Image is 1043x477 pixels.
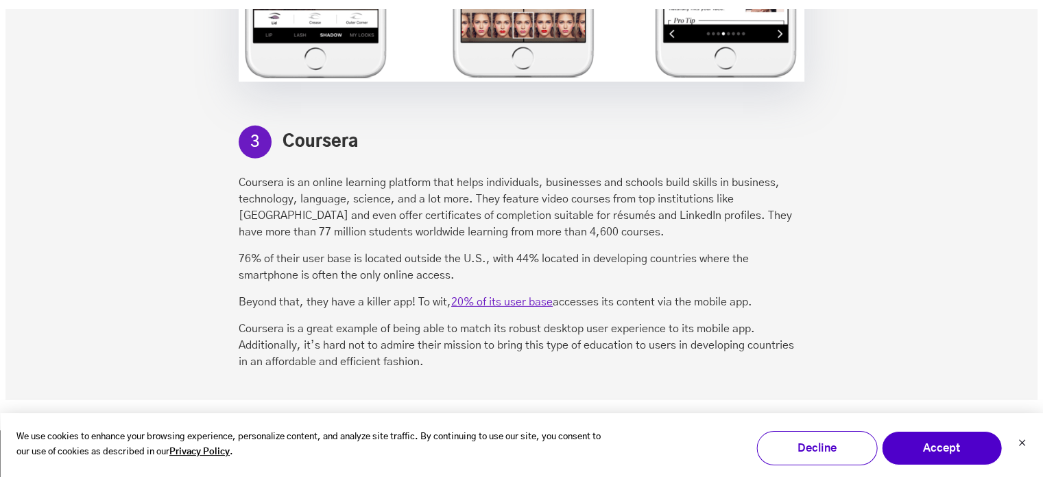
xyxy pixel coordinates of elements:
button: Accept [881,431,1002,465]
p: We use cookies to enhance your browsing experience, personalize content, and analyze site traffic... [16,430,610,461]
a: Privacy Policy [169,445,230,461]
p: 76% of their user base is located outside the U.S., with 44% located in developing countries wher... [239,251,804,283]
p: Coursera is an online learning platform that helps individuals, businesses and schools build skil... [239,174,804,240]
p: Beyond that, they have a killer app! To wit, accesses its content via the mobile app. [239,294,804,310]
p: Coursera is a great example of being able to match its robust desktop user experience to its mobi... [239,321,804,370]
button: Dismiss cookie banner [1018,437,1026,452]
button: Decline [756,431,877,465]
a: 20% of its user base [451,296,553,307]
h3: Coursera [239,131,804,154]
